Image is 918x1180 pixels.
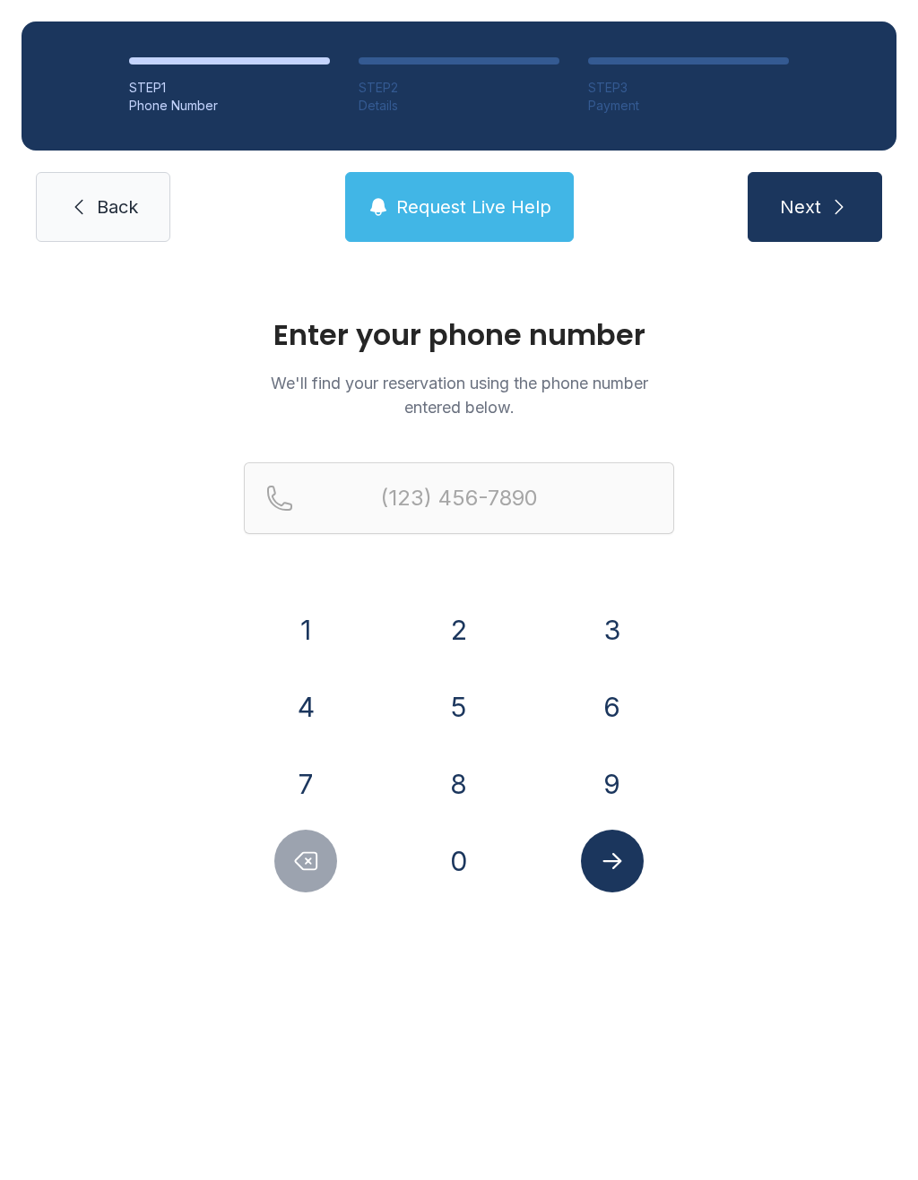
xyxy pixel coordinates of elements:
[244,462,674,534] input: Reservation phone number
[129,79,330,97] div: STEP 1
[588,79,789,97] div: STEP 3
[428,599,490,661] button: 2
[97,194,138,220] span: Back
[274,676,337,738] button: 4
[244,321,674,349] h1: Enter your phone number
[581,830,644,892] button: Submit lookup form
[428,830,490,892] button: 0
[129,97,330,115] div: Phone Number
[359,97,559,115] div: Details
[274,753,337,815] button: 7
[428,753,490,815] button: 8
[780,194,821,220] span: Next
[581,599,644,661] button: 3
[274,830,337,892] button: Delete number
[359,79,559,97] div: STEP 2
[274,599,337,661] button: 1
[396,194,551,220] span: Request Live Help
[581,676,644,738] button: 6
[428,676,490,738] button: 5
[244,371,674,419] p: We'll find your reservation using the phone number entered below.
[581,753,644,815] button: 9
[588,97,789,115] div: Payment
